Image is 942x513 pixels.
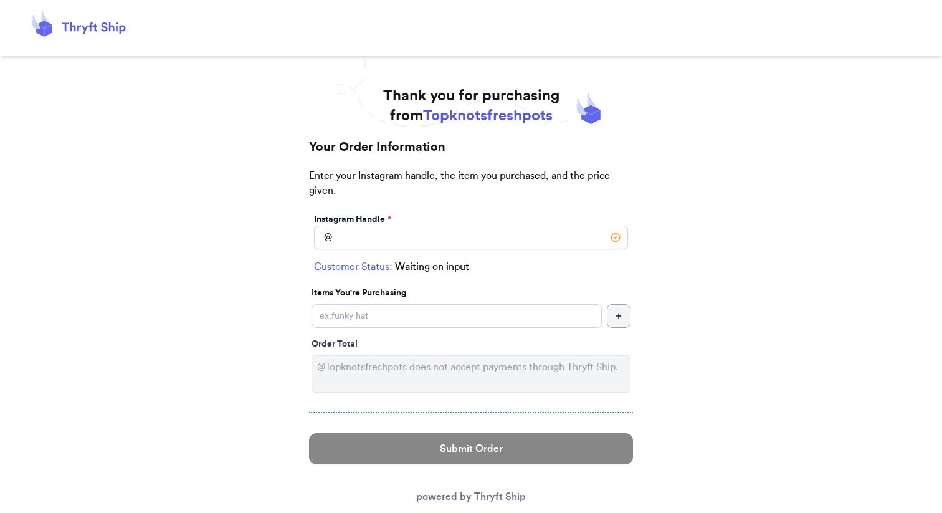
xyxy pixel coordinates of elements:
[312,338,630,350] div: Order Total
[416,492,526,502] a: powered by Thryft Ship
[314,259,392,274] span: Customer Status:
[383,86,559,126] h1: Thank you for purchasing from
[309,433,633,464] button: Submit Order
[395,259,469,274] span: Waiting on input
[309,138,633,168] h2: Your Order Information
[312,304,602,328] input: ex.funky hat
[309,168,633,211] p: Enter your Instagram handle, the item you purchased, and the price given.
[314,226,332,249] div: @
[312,287,630,299] p: Items You're Purchasing
[423,108,553,123] span: Topknotsfreshpots
[314,213,391,226] label: Instagram Handle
